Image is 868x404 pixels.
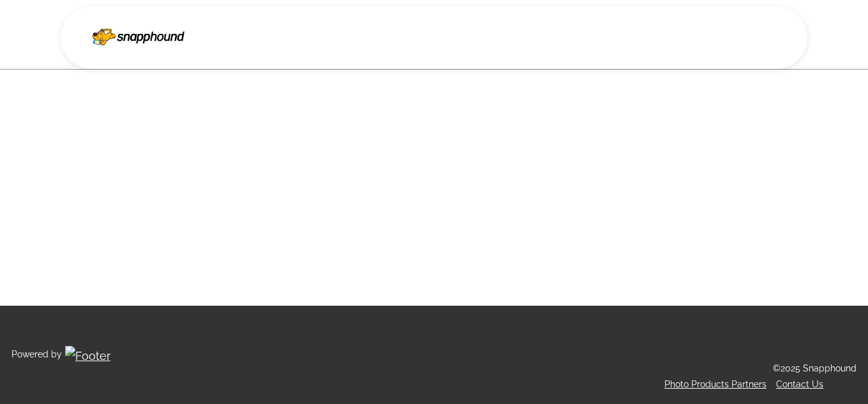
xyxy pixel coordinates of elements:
p: Powered by [11,347,62,363]
p: ©2025 Snapphound [773,361,857,377]
img: Snapphound Logo [93,24,184,45]
a: Photo Products Partners [664,379,767,389]
a: Contact Us [776,379,823,389]
img: Footer [65,346,110,366]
